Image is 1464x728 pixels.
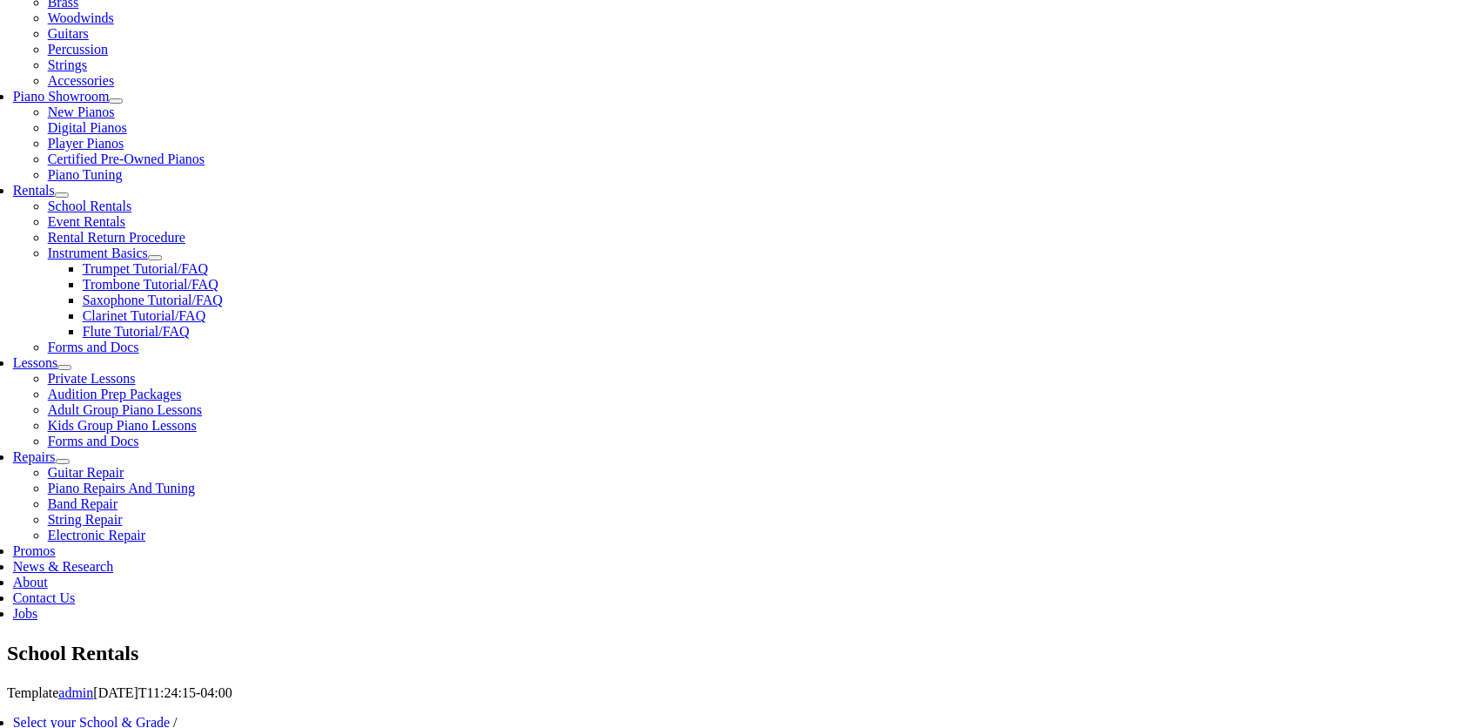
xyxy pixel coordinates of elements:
a: Digital Pianos [48,120,127,135]
a: Guitar Repair [48,465,124,480]
span: Thumbnails [14,10,74,23]
button: Attachments [195,7,273,25]
button: Open submenu of Lessons [57,365,71,370]
a: Certified Pre-Owned Pianos [48,152,205,166]
span: Document Properties… [14,155,135,168]
a: Trombone Tutorial/FAQ [83,277,218,292]
span: Print [175,100,198,113]
a: Rental Return Procedure [48,230,185,245]
span: Instrument Basics [48,246,148,260]
a: Piano Repairs And Tuning [48,481,195,495]
span: Promos [13,543,56,558]
span: Open [129,100,158,113]
button: Open [122,98,165,116]
button: Previous [7,207,66,226]
span: Presentation Mode [14,100,111,113]
a: Guitars [48,26,89,41]
a: String Repair [48,512,123,527]
a: Player Pianos [48,136,124,151]
span: Toggle Sidebar [14,173,91,186]
a: Percussion [48,42,108,57]
a: Flute Tutorial/FAQ [83,324,190,339]
a: Kids Group Piano Lessons [48,418,197,433]
span: Clarinet Tutorial/FAQ [83,308,206,323]
button: Open submenu of Piano Showroom [109,98,123,104]
a: Accessories [48,73,114,88]
label: Match case [123,82,185,97]
a: About [13,575,48,590]
a: Trumpet Tutorial/FAQ [83,261,208,276]
a: admin [58,685,93,700]
button: Go to Last Page [109,116,206,134]
button: Hand Tool [121,134,187,152]
a: Rentals [13,183,55,198]
a: Band Repair [48,496,118,511]
a: Saxophone Tutorial/FAQ [83,293,223,307]
a: Piano Showroom [13,89,110,104]
button: Open submenu of Instrument Basics [148,255,162,260]
button: Thumbnails [7,7,81,25]
a: Event Rentals [48,214,125,229]
span: Find [14,192,37,205]
a: News & Research [13,559,114,574]
span: Hand Tool [128,137,180,150]
span: Go to Last Page [116,118,199,131]
span: Adult Group Piano Lessons [48,402,202,417]
button: Print [168,98,205,116]
button: Next [7,62,44,80]
span: Attachments [202,10,266,23]
button: Document Properties… [7,152,142,171]
button: Text Selection Tool [7,134,118,152]
span: Go to First Page [14,118,98,131]
a: New Pianos [48,104,115,119]
a: Strings [48,57,87,72]
button: Find [7,189,44,207]
a: Audition Prep Packages [48,387,182,401]
span: Current View [278,98,353,113]
label: Highlight all [28,82,98,97]
span: Electronic Repair [48,528,145,543]
span: Document Outline [91,10,185,23]
span: Forms and Docs [48,340,139,354]
a: Woodwinds [48,10,114,25]
span: Download [216,100,267,113]
a: School Rentals [48,199,131,213]
a: Repairs [13,449,56,464]
button: Download [209,98,274,116]
span: [DATE]T11:24:15-04:00 [93,685,232,700]
section: Page Title Bar [7,639,1457,669]
a: Forms and Docs [48,434,139,448]
button: Previous [7,44,66,62]
a: Private Lessons [48,371,136,386]
span: Lessons [13,355,58,370]
h1: School Rentals [7,639,1457,669]
a: Piano Tuning [48,167,123,182]
a: Contact Us [13,590,76,605]
button: Toggle Sidebar [7,171,98,189]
